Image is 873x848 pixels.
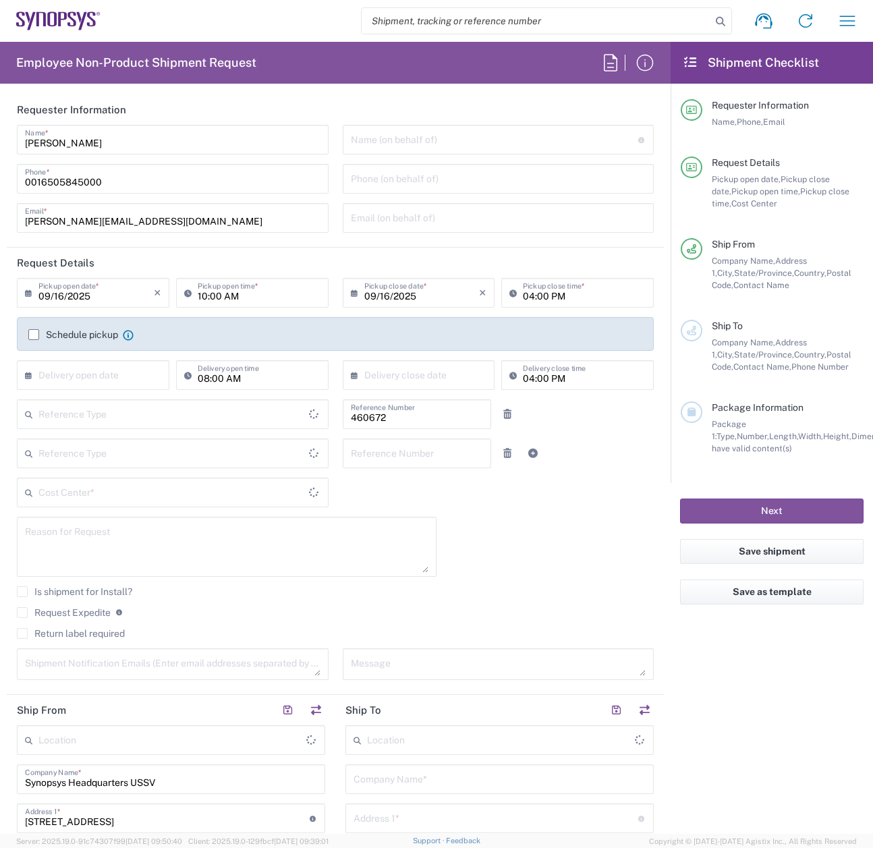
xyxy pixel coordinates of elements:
[683,55,819,71] h2: Shipment Checklist
[731,186,800,196] span: Pickup open time,
[17,103,126,117] h2: Requester Information
[16,837,182,845] span: Server: 2025.19.0-91c74307f99
[680,539,864,564] button: Save shipment
[479,282,486,304] i: ×
[498,444,517,463] a: Remove Reference
[712,419,746,441] span: Package 1:
[712,100,809,111] span: Requester Information
[734,268,794,278] span: State/Province,
[413,837,447,845] a: Support
[733,280,789,290] span: Contact Name
[680,499,864,524] button: Next
[794,268,826,278] span: Country,
[17,628,125,639] label: Return label required
[17,586,132,597] label: Is shipment for Install?
[717,268,734,278] span: City,
[737,117,763,127] span: Phone,
[823,431,851,441] span: Height,
[794,349,826,360] span: Country,
[712,256,775,266] span: Company Name,
[737,431,769,441] span: Number,
[17,256,94,270] h2: Request Details
[17,704,66,717] h2: Ship From
[649,835,857,847] span: Copyright © [DATE]-[DATE] Agistix Inc., All Rights Reserved
[188,837,329,845] span: Client: 2025.19.0-129fbcf
[763,117,785,127] span: Email
[712,174,781,184] span: Pickup open date,
[16,55,256,71] h2: Employee Non-Product Shipment Request
[498,405,517,424] a: Remove Reference
[712,239,755,250] span: Ship From
[712,320,743,331] span: Ship To
[798,431,823,441] span: Width,
[791,362,849,372] span: Phone Number
[680,580,864,604] button: Save as template
[717,349,734,360] span: City,
[17,607,111,618] label: Request Expedite
[28,329,118,340] label: Schedule pickup
[716,431,737,441] span: Type,
[733,362,791,372] span: Contact Name,
[712,337,775,347] span: Company Name,
[524,444,542,463] a: Add Reference
[274,837,329,845] span: [DATE] 09:39:01
[734,349,794,360] span: State/Province,
[712,402,804,413] span: Package Information
[769,431,798,441] span: Length,
[125,837,182,845] span: [DATE] 09:50:40
[446,837,480,845] a: Feedback
[362,8,711,34] input: Shipment, tracking or reference number
[154,282,161,304] i: ×
[731,198,777,208] span: Cost Center
[712,117,737,127] span: Name,
[712,157,780,168] span: Request Details
[345,704,381,717] h2: Ship To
